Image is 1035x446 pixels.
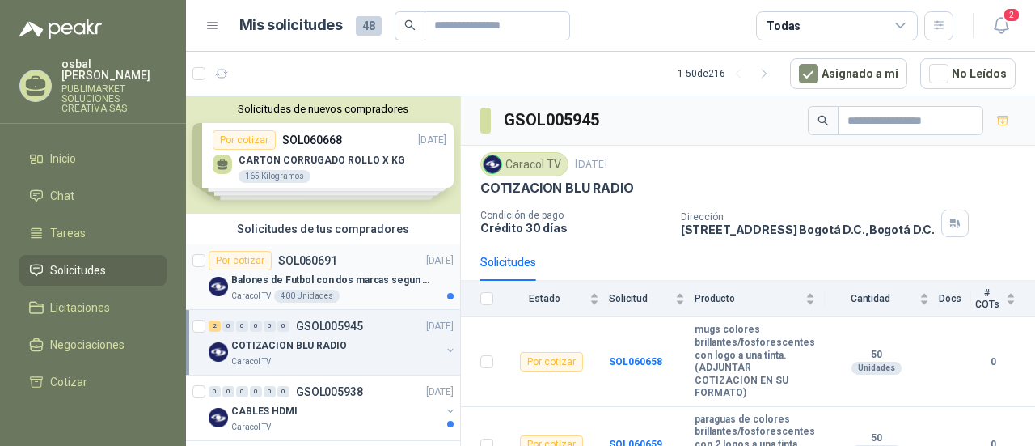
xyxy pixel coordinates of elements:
button: Asignado a mi [790,58,907,89]
th: Solicitud [609,281,695,317]
div: Caracol TV [480,152,568,176]
a: Por cotizarSOL060691[DATE] Company LogoBalones de Futbol con dos marcas segun adjunto. Adjuntar c... [186,244,460,310]
div: 400 Unidades [274,290,340,303]
p: Dirección [681,211,935,223]
button: 2 [986,11,1016,40]
div: Unidades [851,362,902,375]
div: 0 [264,386,276,397]
img: Logo peakr [19,19,102,39]
p: [DATE] [426,384,454,400]
button: Solicitudes de nuevos compradores [192,103,454,115]
div: Solicitudes de tus compradores [186,214,460,244]
img: Company Logo [484,155,501,173]
span: Chat [50,187,74,205]
p: Balones de Futbol con dos marcas segun adjunto. Adjuntar cotizacion en su formato [231,273,433,288]
span: Estado [503,293,586,304]
img: Company Logo [209,277,228,296]
p: COTIZACION BLU RADIO [231,338,347,354]
div: 0 [222,386,234,397]
div: Por cotizar [209,251,272,270]
b: 50 [825,432,929,445]
p: Caracol TV [231,355,271,368]
div: 0 [277,386,289,397]
p: osbal [PERSON_NAME] [61,58,167,81]
p: COTIZACION BLU RADIO [480,180,633,197]
th: Docs [939,281,972,317]
a: Solicitudes [19,255,167,286]
img: Company Logo [209,342,228,362]
a: 2 0 0 0 0 0 GSOL005945[DATE] Company LogoCOTIZACION BLU RADIOCaracol TV [209,316,457,368]
p: GSOL005938 [296,386,363,397]
div: 0 [277,321,289,332]
a: Negociaciones [19,329,167,360]
div: 0 [236,386,248,397]
span: Inicio [50,150,76,168]
div: 0 [222,321,234,332]
p: Crédito 30 días [480,221,668,235]
span: search [817,115,829,126]
b: mugs colores brillantes/fosforescentes con logo a una tinta.(ADJUNTAR COTIZACION EN SU FORMATO) [695,324,815,400]
span: Cotizar [50,373,87,391]
p: Caracol TV [231,290,271,303]
div: 2 [209,321,221,332]
b: 0 [971,355,1016,370]
th: Cantidad [825,281,939,317]
div: Solicitudes [480,253,536,271]
th: Estado [503,281,609,317]
p: [DATE] [575,157,607,172]
a: Tareas [19,218,167,248]
div: Todas [767,17,801,35]
div: 0 [236,321,248,332]
div: 0 [264,321,276,332]
span: Negociaciones [50,336,125,354]
span: 48 [356,16,382,36]
img: Company Logo [209,408,228,427]
a: 0 0 0 0 0 0 GSOL005938[DATE] Company LogoCABLES HDMICaracol TV [209,382,457,434]
p: [STREET_ADDRESS] Bogotá D.C. , Bogotá D.C. [681,223,935,236]
span: Cantidad [825,293,916,304]
p: CABLES HDMI [231,404,298,419]
p: SOL060691 [278,255,337,266]
div: 0 [209,386,221,397]
a: Inicio [19,143,167,174]
span: Licitaciones [50,299,110,316]
p: [DATE] [426,319,454,334]
span: search [404,19,416,31]
div: 0 [250,386,262,397]
span: Solicitud [609,293,672,304]
p: Condición de pago [480,210,668,221]
h3: GSOL005945 [504,108,602,133]
a: Chat [19,181,167,211]
th: # COTs [971,281,1035,317]
p: GSOL005945 [296,321,363,332]
button: No Leídos [920,58,1016,89]
a: Cotizar [19,367,167,397]
span: Solicitudes [50,261,106,279]
div: Por cotizar [520,352,583,372]
div: 0 [250,321,262,332]
th: Producto [695,281,825,317]
span: 2 [1003,7,1020,23]
span: Producto [695,293,802,304]
span: Tareas [50,224,86,242]
h1: Mis solicitudes [239,14,343,37]
b: 50 [825,349,929,362]
span: # COTs [971,287,1003,310]
div: Solicitudes de nuevos compradoresPor cotizarSOL060668[DATE] CARTON CORRUGADO ROLLO X KG165 Kilogr... [186,96,460,214]
a: SOL060658 [609,356,662,367]
p: PUBLIMARKET SOLUCIONES CREATIVA SAS [61,84,167,113]
div: 1 - 50 de 216 [678,61,777,87]
a: Licitaciones [19,292,167,323]
p: [DATE] [426,253,454,269]
p: Caracol TV [231,421,271,434]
